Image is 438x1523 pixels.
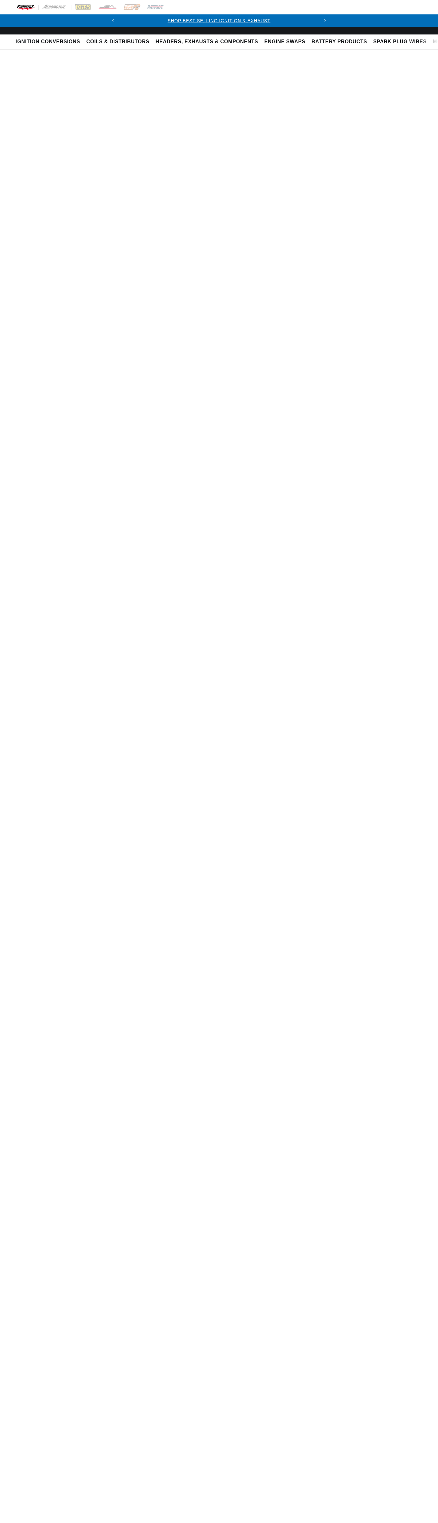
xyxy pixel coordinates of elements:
div: Announcement [119,17,318,24]
summary: Engine Swaps [261,34,308,49]
summary: Headers, Exhausts & Components [152,34,261,49]
div: 1 of 2 [119,17,318,24]
span: Engine Swaps [264,39,305,45]
button: Translation missing: en.sections.announcements.previous_announcement [107,14,119,27]
span: Spark Plug Wires [373,39,426,45]
summary: Coils & Distributors [83,34,152,49]
a: SHOP BEST SELLING IGNITION & EXHAUST [167,18,270,23]
span: Ignition Conversions [16,39,80,45]
summary: Battery Products [308,34,370,49]
summary: Ignition Conversions [16,34,83,49]
span: Coils & Distributors [86,39,149,45]
span: Headers, Exhausts & Components [156,39,258,45]
summary: Spark Plug Wires [370,34,430,49]
button: Translation missing: en.sections.announcements.next_announcement [319,14,331,27]
span: Battery Products [312,39,367,45]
